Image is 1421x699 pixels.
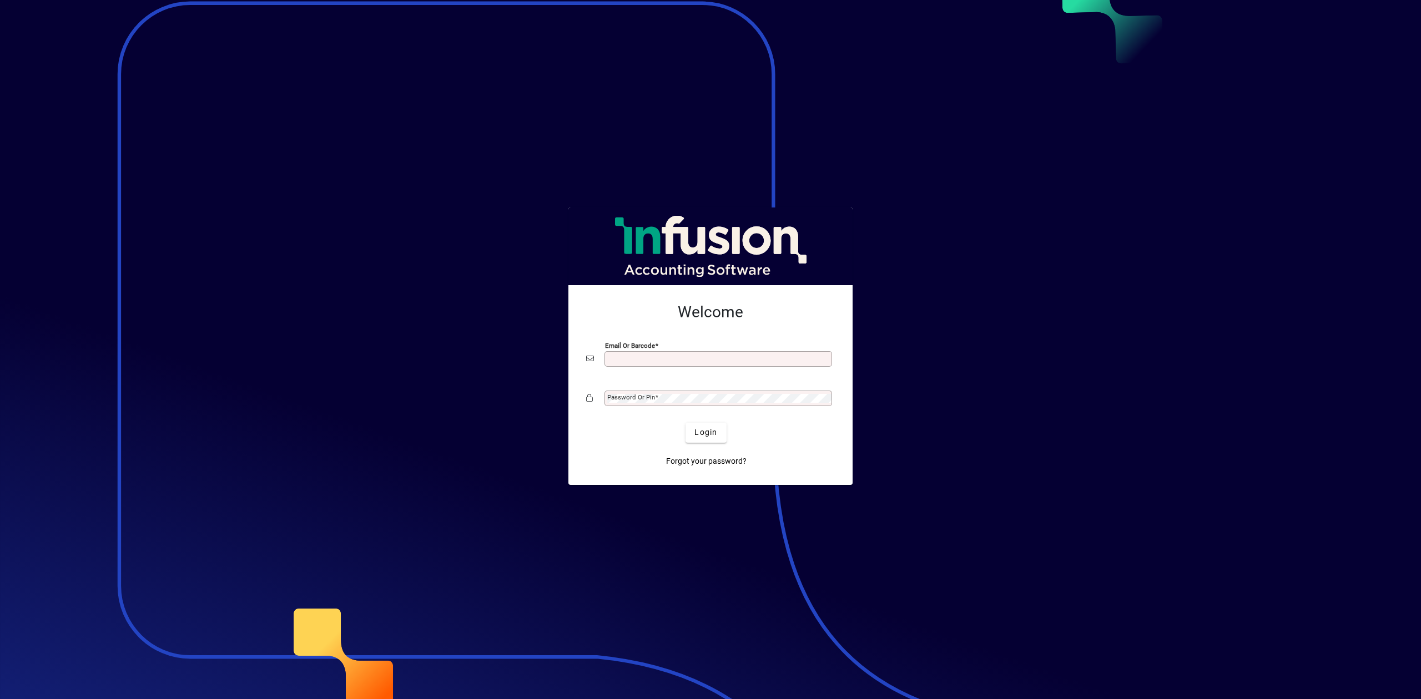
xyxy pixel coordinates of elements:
[605,341,655,349] mat-label: Email or Barcode
[686,423,726,443] button: Login
[586,303,835,322] h2: Welcome
[666,455,747,467] span: Forgot your password?
[662,452,751,472] a: Forgot your password?
[694,427,717,438] span: Login
[607,393,655,401] mat-label: Password or Pin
